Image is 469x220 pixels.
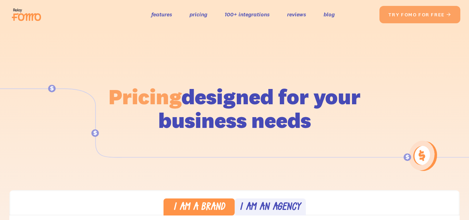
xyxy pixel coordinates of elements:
[190,9,207,19] a: pricing
[225,9,270,19] a: 100+ integrations
[173,203,225,213] div: I am a brand
[287,9,306,19] a: reviews
[379,6,460,23] a: try fomo for free
[446,11,452,18] span: 
[324,9,335,19] a: blog
[151,9,172,19] a: features
[109,83,182,110] span: Pricing
[108,85,361,132] h1: designed for your business needs
[240,203,301,213] div: I am an agency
